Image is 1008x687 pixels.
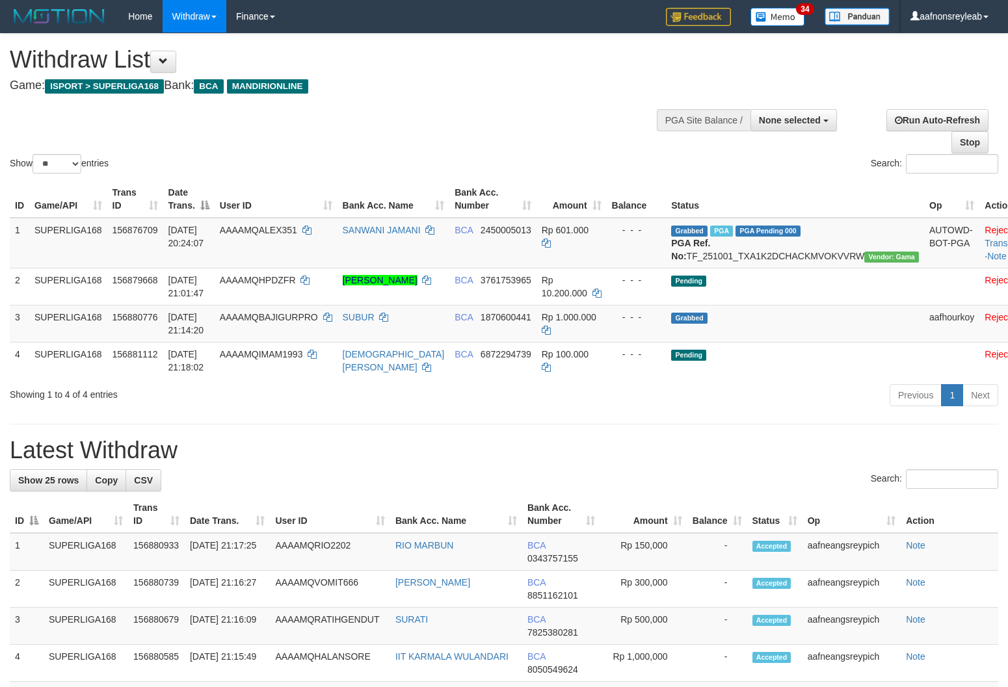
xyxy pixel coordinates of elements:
span: [DATE] 21:01:47 [168,275,204,298]
th: Op: activate to sort column ascending [802,496,901,533]
td: aafneangsreypich [802,645,901,682]
span: MANDIRIONLINE [227,79,308,94]
td: SUPERLIGA168 [44,645,128,682]
a: [DEMOGRAPHIC_DATA][PERSON_NAME] [343,349,445,372]
td: 3 [10,305,29,342]
span: AAAAMQALEX351 [220,225,297,235]
td: AAAAMQRATIHGENDUT [270,608,390,645]
span: BCA [527,577,546,588]
div: PGA Site Balance / [657,109,750,131]
span: 34 [796,3,814,15]
a: Note [906,577,925,588]
td: SUPERLIGA168 [44,608,128,645]
label: Search: [871,154,998,174]
td: AAAAMQHALANSORE [270,645,390,682]
td: - [687,645,747,682]
td: [DATE] 21:16:09 [185,608,271,645]
td: 156880933 [128,533,185,571]
td: Rp 500,000 [600,608,687,645]
th: Trans ID: activate to sort column ascending [128,496,185,533]
label: Show entries [10,154,109,174]
td: aafneangsreypich [802,571,901,608]
td: AUTOWD-BOT-PGA [924,218,979,268]
a: IIT KARMALA WULANDARI [395,651,509,662]
a: Note [906,651,925,662]
span: Vendor URL: https://trx31.1velocity.biz [864,252,919,263]
td: SUPERLIGA168 [29,218,107,268]
span: 156879668 [113,275,158,285]
span: Marked by aafsoycanthlai [710,226,733,237]
a: 1 [941,384,963,406]
td: TF_251001_TXA1K2DCHACKMVOKVVRW [666,218,924,268]
th: ID: activate to sort column descending [10,496,44,533]
td: Rp 1,000,000 [600,645,687,682]
span: Accepted [752,652,791,663]
span: Rp 10.200.000 [542,275,587,298]
h1: Latest Withdraw [10,437,998,463]
span: Grabbed [671,226,708,237]
a: [PERSON_NAME] [395,577,470,588]
td: [DATE] 21:17:25 [185,533,271,571]
a: Run Auto-Refresh [886,109,988,131]
img: panduan.png [825,8,890,25]
span: Grabbed [671,313,708,324]
a: Note [906,540,925,551]
img: MOTION_logo.png [10,6,109,26]
input: Search: [906,154,998,174]
th: User ID: activate to sort column ascending [215,181,338,218]
td: - [687,533,747,571]
a: [PERSON_NAME] [343,275,418,285]
th: Game/API: activate to sort column ascending [29,181,107,218]
span: Show 25 rows [18,475,79,486]
span: AAAAMQBAJIGURPRO [220,312,318,322]
span: Rp 601.000 [542,225,589,235]
span: BCA [455,312,473,322]
h4: Game: Bank: [10,79,659,92]
span: Rp 100.000 [542,349,589,359]
td: 1 [10,218,29,268]
th: ID [10,181,29,218]
b: PGA Ref. No: [671,238,710,261]
th: Amount: activate to sort column ascending [600,496,687,533]
span: Rp 1.000.000 [542,312,596,322]
label: Search: [871,469,998,489]
div: - - - [612,274,661,287]
span: BCA [527,540,546,551]
span: Copy 0343757155 to clipboard [527,553,578,564]
th: Op: activate to sort column ascending [924,181,979,218]
span: Accepted [752,578,791,589]
th: User ID: activate to sort column ascending [270,496,390,533]
td: - [687,608,747,645]
div: - - - [612,311,661,324]
th: Status [666,181,924,218]
td: 4 [10,342,29,379]
span: Copy 2450005013 to clipboard [481,225,531,235]
span: None selected [759,115,821,125]
td: 2 [10,268,29,305]
a: SUBUR [343,312,375,322]
span: 156880776 [113,312,158,322]
span: BCA [527,614,546,625]
td: 156880739 [128,571,185,608]
th: Bank Acc. Number: activate to sort column ascending [522,496,600,533]
input: Search: [906,469,998,489]
a: Previous [890,384,942,406]
a: Note [906,614,925,625]
a: Next [962,384,998,406]
th: Date Trans.: activate to sort column descending [163,181,215,218]
span: Copy 8050549624 to clipboard [527,664,578,675]
a: CSV [126,469,161,491]
a: Note [987,251,1007,261]
span: Copy 1870600441 to clipboard [481,312,531,322]
td: aafneangsreypich [802,608,901,645]
span: Copy 7825380281 to clipboard [527,627,578,638]
select: Showentries [33,154,81,174]
div: Showing 1 to 4 of 4 entries [10,383,410,401]
span: Accepted [752,615,791,626]
span: Pending [671,276,706,287]
img: Feedback.jpg [666,8,731,26]
th: Action [901,496,998,533]
img: Button%20Memo.svg [750,8,805,26]
th: Balance [607,181,667,218]
h1: Withdraw List [10,47,659,73]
